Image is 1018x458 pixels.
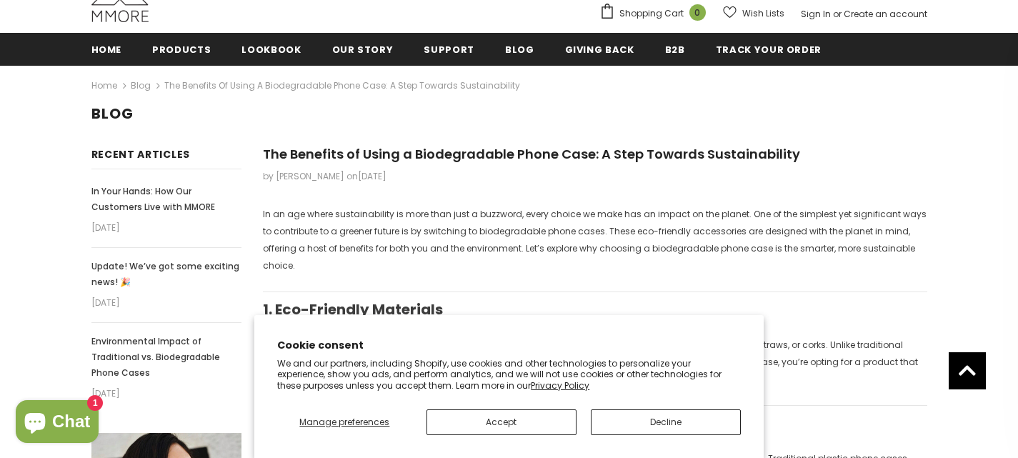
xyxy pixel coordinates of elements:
span: support [424,43,474,56]
span: Blog [91,104,134,124]
span: Giving back [565,43,634,56]
a: Wish Lists [723,1,784,26]
a: Products [152,33,211,65]
a: Giving back [565,33,634,65]
span: Products [152,43,211,56]
p: In an age where sustainability is more than just a buzzword, every choice we make has an impact o... [263,206,927,274]
h2: Cookie consent [277,338,741,353]
a: In Your Hands: How Our Customers Live with MMORE [91,184,241,215]
em: [DATE] [91,219,241,237]
span: Track your order [716,43,822,56]
a: Blog [505,33,534,65]
button: Decline [591,409,741,435]
span: Environmental Impact of Traditional vs. Biodegradable Phone Cases [91,335,220,379]
span: Lookbook [241,43,301,56]
a: Create an account [844,8,927,20]
span: Manage preferences [299,416,389,428]
span: 0 [689,4,706,21]
span: by [PERSON_NAME] [263,170,344,182]
p: We and our partners, including Shopify, use cookies and other technologies to personalize your ex... [277,358,741,392]
span: Recent Articles [91,147,191,161]
a: support [424,33,474,65]
inbox-online-store-chat: Shopify online store chat [11,400,103,447]
a: Update! We’ve got some exciting news! 🎉 [91,259,241,290]
span: B2B [665,43,685,56]
span: In Your Hands: How Our Customers Live with MMORE [91,185,215,213]
a: Home [91,77,117,94]
a: Blog [131,79,151,91]
button: Accept [426,409,577,435]
em: [DATE] [91,385,241,402]
em: [DATE] [91,294,241,312]
strong: 1. Eco-Friendly Materials [263,299,443,319]
a: Sign In [801,8,831,20]
button: Manage preferences [277,409,411,435]
span: or [833,8,842,20]
span: The Benefits of Using a Biodegradable Phone Case: A Step Towards Sustainability [164,77,520,94]
a: Lookbook [241,33,301,65]
a: Privacy Policy [531,379,589,392]
a: B2B [665,33,685,65]
span: The Benefits of Using a Biodegradable Phone Case: A Step Towards Sustainability [263,145,800,163]
span: on [346,170,386,182]
time: [DATE] [358,170,386,182]
a: Shopping Cart 0 [599,3,713,24]
span: Home [91,43,122,56]
a: Environmental Impact of Traditional vs. Biodegradable Phone Cases [91,334,241,381]
a: Home [91,33,122,65]
span: Update! We’ve got some exciting news! 🎉 [91,260,239,288]
span: Our Story [332,43,394,56]
a: Track your order [716,33,822,65]
span: Blog [505,43,534,56]
span: Wish Lists [742,6,784,21]
span: Shopping Cart [619,6,684,21]
a: Our Story [332,33,394,65]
